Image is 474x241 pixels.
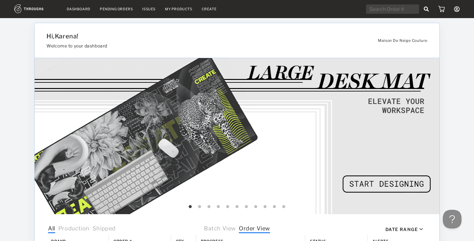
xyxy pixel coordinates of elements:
[46,43,363,48] h3: Welcome to your dashboard
[271,204,278,210] button: 10
[14,4,57,13] img: logo.1c10ca64.svg
[281,204,287,210] button: 11
[262,204,268,210] button: 9
[187,204,193,210] button: 1
[378,38,428,43] span: Maison De Neige Couture
[234,204,240,210] button: 6
[46,32,363,40] h1: Hi, Karena !
[225,204,231,210] button: 5
[419,228,423,230] img: icon_caret_down_black.69fb8af9.svg
[35,58,440,214] img: 68b8b232-0003-4352-b7e2-3a53cc3ac4a2.gif
[243,204,249,210] button: 7
[385,227,418,232] div: Date Range
[165,7,192,11] a: My Products
[142,7,156,11] a: Issues
[204,225,236,233] span: Batch View
[215,204,221,210] button: 4
[438,6,445,12] img: icon_cart.dab5cea1.svg
[67,7,90,11] a: Dashboard
[196,204,203,210] button: 2
[253,204,259,210] button: 8
[48,225,55,233] span: All
[366,4,419,14] input: Search Order #
[202,7,217,11] a: Create
[100,7,133,11] a: Pending Orders
[206,204,212,210] button: 3
[239,225,270,233] span: Order View
[93,225,116,233] span: Shipped
[58,225,89,233] span: Production
[443,210,462,229] iframe: Toggle Customer Support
